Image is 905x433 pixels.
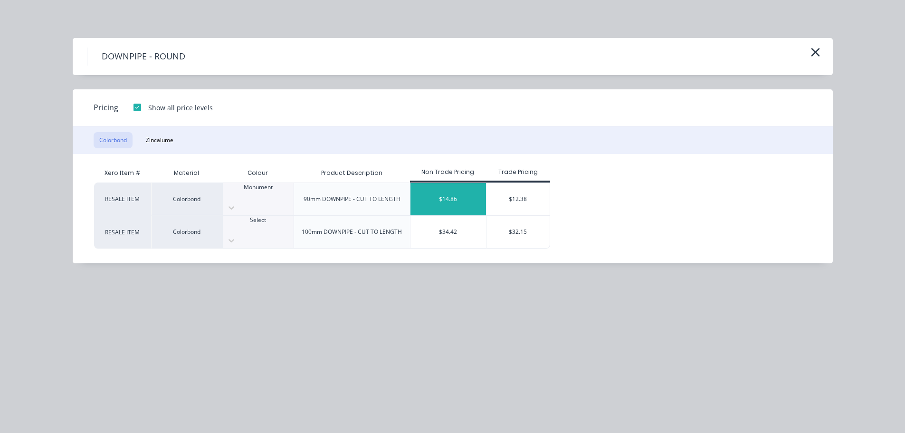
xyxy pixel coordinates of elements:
div: Colorbond [151,215,222,249]
div: Trade Pricing [486,168,550,176]
div: Material [151,164,222,183]
div: Monument [223,183,294,192]
div: 100mm DOWNPIPE - CUT TO LENGTH [302,228,402,236]
span: Pricing [94,102,118,113]
div: Show all price levels [148,103,213,113]
h4: DOWNPIPE - ROUND [87,48,200,66]
div: RESALE ITEM [94,215,151,249]
div: Select [223,216,294,224]
div: $34.42 [410,216,486,248]
div: RESALE ITEM [94,183,151,215]
div: Colorbond [151,183,222,215]
div: Colour [222,164,294,183]
div: 90mm DOWNPIPE - CUT TO LENGTH [304,195,400,203]
div: $12.38 [486,183,550,215]
div: $14.86 [410,183,486,215]
div: Xero Item # [94,164,151,183]
div: Non Trade Pricing [410,168,486,176]
div: Product Description [314,161,390,185]
button: Colorbond [94,132,133,148]
button: Zincalume [140,132,179,148]
div: $32.15 [486,216,550,248]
